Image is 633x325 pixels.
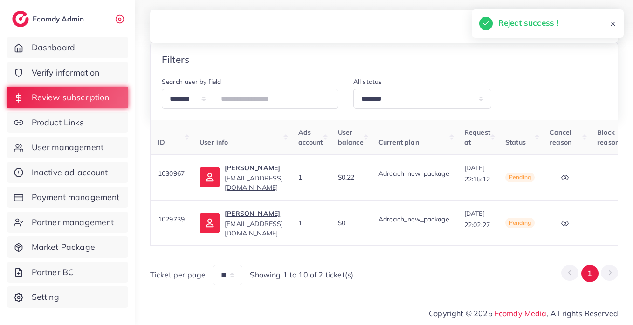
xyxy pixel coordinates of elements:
[378,168,449,179] p: Adreach_new_package
[378,138,419,146] span: Current plan
[464,162,490,185] p: [DATE] 22:15:12
[505,173,535,183] span: Pending
[7,37,128,58] a: Dashboard
[32,67,100,79] span: Verify information
[464,208,490,230] p: [DATE] 22:02:27
[32,41,75,54] span: Dashboard
[7,187,128,208] a: Payment management
[338,218,364,228] div: $0
[7,162,128,183] a: Inactive ad account
[158,138,165,146] span: ID
[7,236,128,258] a: Market Package
[150,270,206,280] span: Ticket per page
[32,191,120,203] span: Payment management
[561,265,618,282] ul: Pagination
[200,138,228,146] span: User info
[225,162,283,173] p: [PERSON_NAME]
[200,167,220,187] img: ic-user-info.36bf1079.svg
[7,212,128,233] a: Partner management
[33,14,86,23] h2: Ecomdy Admin
[32,266,74,278] span: Partner BC
[162,54,189,65] h4: Filters
[298,128,323,146] span: Ads account
[162,77,221,86] label: Search user by field
[338,173,364,182] div: $0.22
[353,77,382,86] label: All status
[32,141,103,153] span: User management
[7,286,128,308] a: Setting
[298,173,323,182] div: 1
[12,11,29,27] img: logo
[158,214,185,225] p: 1029739
[505,138,526,146] span: Status
[581,265,599,282] button: Go to page 1
[225,174,283,192] span: [EMAIL_ADDRESS][DOMAIN_NAME]
[32,241,95,253] span: Market Package
[32,117,84,129] span: Product Links
[32,291,59,303] span: Setting
[7,62,128,83] a: Verify information
[550,128,571,146] span: Cancel reason
[338,128,364,146] span: User balance
[225,162,283,193] a: [PERSON_NAME][EMAIL_ADDRESS][DOMAIN_NAME]
[12,11,86,27] a: logoEcomdy Admin
[464,128,490,146] span: Request at
[547,308,618,319] span: , All rights Reserved
[505,218,535,228] span: Pending
[378,214,449,225] p: Adreach_new_package
[225,208,283,238] a: [PERSON_NAME][EMAIL_ADDRESS][DOMAIN_NAME]
[495,309,547,318] a: Ecomdy Media
[7,137,128,158] a: User management
[200,213,220,233] img: ic-user-info.36bf1079.svg
[225,220,283,237] span: [EMAIL_ADDRESS][DOMAIN_NAME]
[225,208,283,219] p: [PERSON_NAME]
[7,262,128,283] a: Partner BC
[7,87,128,108] a: Review subscription
[250,270,353,280] span: Showing 1 to 10 of 2 ticket(s)
[158,168,185,179] p: 1030967
[498,17,559,29] h5: Reject success !
[429,308,618,319] span: Copyright © 2025
[32,166,108,179] span: Inactive ad account
[32,216,114,228] span: Partner management
[298,218,323,228] div: 1
[32,91,110,104] span: Review subscription
[7,112,128,133] a: Product Links
[597,128,619,146] span: Block reason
